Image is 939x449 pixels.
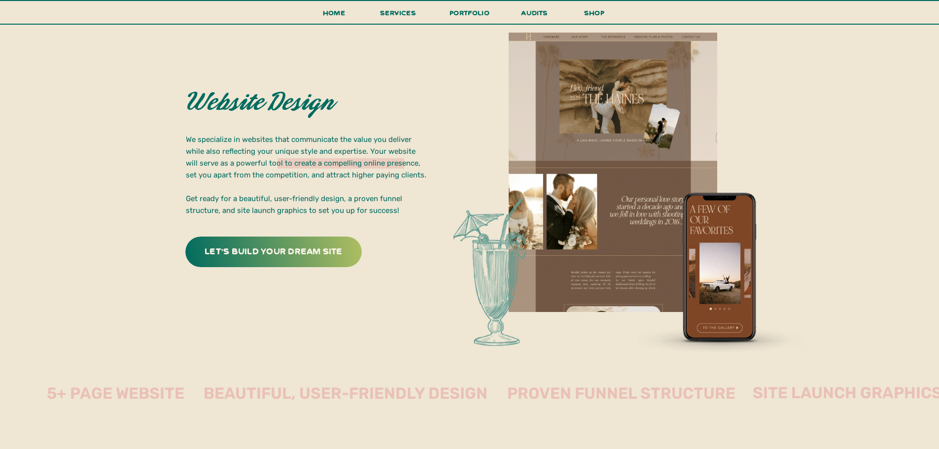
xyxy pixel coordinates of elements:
[378,6,419,25] a: services
[204,383,520,400] h2: Beautiful, User-Friendly Design
[186,90,366,117] h2: Website Design
[186,134,427,214] p: We specialize in websites that communicate the value you deliver while also reflecting your uniqu...
[520,6,550,24] a: audits
[319,6,349,25] a: Home
[447,6,493,25] a: portfolio
[197,243,351,258] a: let's build your dream site
[380,8,416,17] span: services
[571,6,618,24] a: shop
[507,383,773,418] h2: Proven Funnel Structure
